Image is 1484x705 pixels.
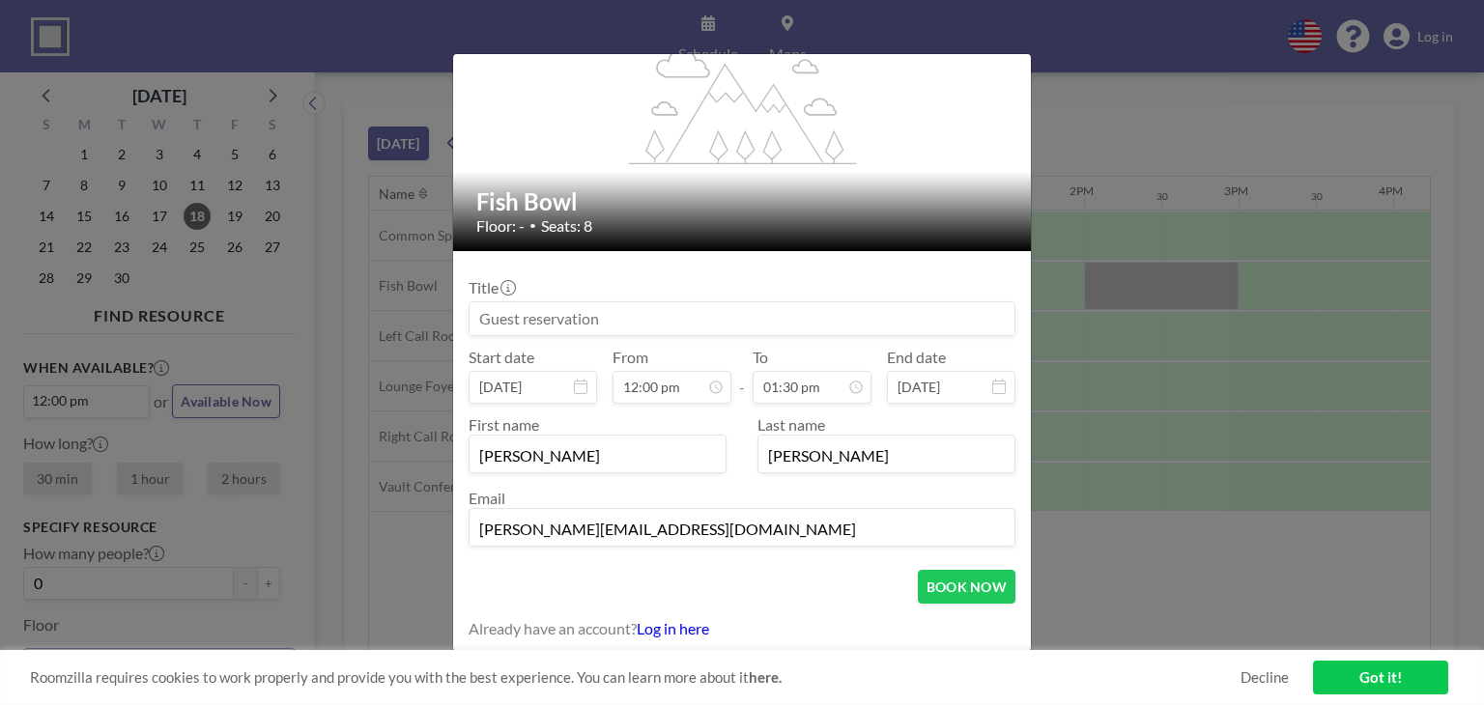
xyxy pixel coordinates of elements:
[637,619,709,637] a: Log in here
[887,348,946,367] label: End date
[758,439,1014,472] input: Last name
[476,216,525,236] span: Floor: -
[469,278,514,297] label: Title
[470,302,1014,335] input: Guest reservation
[739,354,745,397] span: -
[469,489,505,507] label: Email
[476,187,1010,216] h2: Fish Bowl
[753,348,768,367] label: To
[469,415,539,434] label: First name
[1241,668,1289,687] a: Decline
[918,570,1015,604] button: BOOK NOW
[613,348,648,367] label: From
[30,668,1241,687] span: Roomzilla requires cookies to work properly and provide you with the best experience. You can lea...
[529,218,536,233] span: •
[470,513,1014,546] input: Email
[469,348,534,367] label: Start date
[757,415,825,434] label: Last name
[749,668,782,686] a: here.
[470,439,726,472] input: First name
[541,216,592,236] span: Seats: 8
[1313,661,1448,694] a: Got it!
[629,48,857,164] g: flex-grow: 1.2;
[469,619,637,638] span: Already have an account?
